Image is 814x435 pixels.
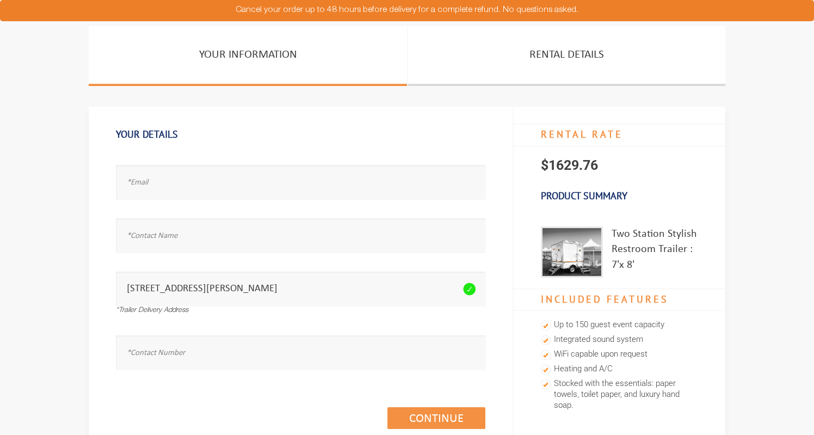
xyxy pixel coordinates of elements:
button: Live Chat [770,391,814,435]
input: *Trailer Delivery Address [116,272,485,306]
h4: Included Features [514,289,725,311]
div: *Trailer Delivery Address [116,306,485,316]
h4: RENTAL RATE [514,124,725,146]
a: Your Information [89,26,407,86]
li: Heating and A/C [541,362,698,377]
a: Continue [387,407,485,429]
input: *Email [116,165,485,199]
li: WiFi capable upon request [541,347,698,362]
li: Up to 150 guest event capacity [541,318,698,333]
input: *Contact Number [116,335,485,370]
input: *Contact Name [116,218,485,253]
p: $1629.76 [514,146,725,185]
h3: Product Summary [514,185,725,207]
a: Rental Details [408,26,725,86]
h1: Your Details [116,123,485,146]
div: Two Station Stylish Restroom Trailer : 7'x 8' [612,226,698,278]
li: Stocked with the essentials: paper towels, toilet paper, and luxury hand soap. [541,377,698,413]
li: Integrated sound system [541,333,698,347]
